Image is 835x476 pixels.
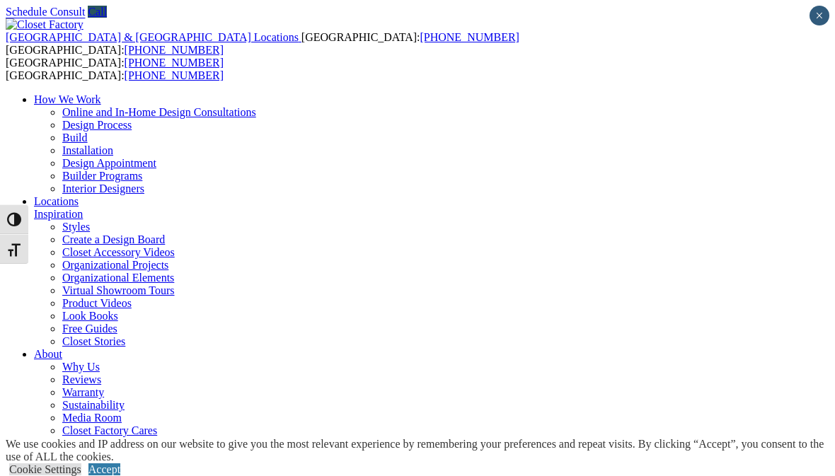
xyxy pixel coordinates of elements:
[6,31,301,43] a: [GEOGRAPHIC_DATA] & [GEOGRAPHIC_DATA] Locations
[125,57,224,69] a: [PHONE_NUMBER]
[62,170,142,182] a: Builder Programs
[62,437,143,449] a: Customer Service
[62,284,175,296] a: Virtual Showroom Tours
[62,144,113,156] a: Installation
[62,424,157,436] a: Closet Factory Cares
[34,93,101,105] a: How We Work
[34,195,79,207] a: Locations
[62,297,132,309] a: Product Videos
[34,208,83,220] a: Inspiration
[62,412,122,424] a: Media Room
[62,310,118,322] a: Look Books
[420,31,519,43] a: [PHONE_NUMBER]
[62,119,132,131] a: Design Process
[34,348,62,360] a: About
[62,132,88,144] a: Build
[125,69,224,81] a: [PHONE_NUMBER]
[62,335,125,347] a: Closet Stories
[6,6,85,18] a: Schedule Consult
[62,323,117,335] a: Free Guides
[88,6,107,18] a: Call
[125,44,224,56] a: [PHONE_NUMBER]
[62,221,90,233] a: Styles
[62,233,165,245] a: Create a Design Board
[6,31,519,56] span: [GEOGRAPHIC_DATA]: [GEOGRAPHIC_DATA]:
[62,182,144,195] a: Interior Designers
[6,18,83,31] img: Closet Factory
[6,438,835,463] div: We use cookies and IP address on our website to give you the most relevant experience by remember...
[62,246,175,258] a: Closet Accessory Videos
[62,399,125,411] a: Sustainability
[810,6,829,25] button: Close
[6,57,224,81] span: [GEOGRAPHIC_DATA]: [GEOGRAPHIC_DATA]:
[62,106,256,118] a: Online and In-Home Design Consultations
[88,463,120,475] a: Accept
[9,463,81,475] a: Cookie Settings
[62,272,174,284] a: Organizational Elements
[62,386,104,398] a: Warranty
[6,31,299,43] span: [GEOGRAPHIC_DATA] & [GEOGRAPHIC_DATA] Locations
[62,259,168,271] a: Organizational Projects
[62,157,156,169] a: Design Appointment
[62,373,101,385] a: Reviews
[62,361,100,373] a: Why Us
